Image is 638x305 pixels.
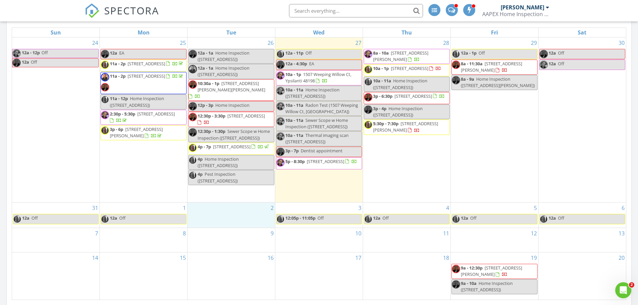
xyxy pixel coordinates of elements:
a: Go to September 18, 2025 [442,252,450,263]
a: 9a - 12:30p [STREET_ADDRESS][PERSON_NAME] [461,265,522,277]
a: 8a - 10a [STREET_ADDRESS][PERSON_NAME] [364,49,450,64]
iframe: Intercom live chat [615,282,631,298]
a: Go to September 13, 2025 [617,228,626,239]
td: Go to August 28, 2025 [363,37,450,203]
a: 11a - 2p [STREET_ADDRESS] [110,61,184,67]
a: Go to September 7, 2025 [94,228,99,239]
span: 12a [22,215,29,221]
img: profile_picture_1.jpg [276,117,285,126]
span: Radon Test (1507 Weeping Willow Ct, [GEOGRAPHIC_DATA]) [285,102,358,115]
span: Off [479,50,485,56]
span: 1507 Weeping Willow Ct, Ypsilanti 48198 [285,71,351,84]
a: 8a - 11:30a [STREET_ADDRESS][PERSON_NAME] [461,61,522,73]
a: 5p - 8:30p [STREET_ADDRESS] [276,157,362,169]
span: 3p - 4p [373,105,386,111]
span: 5:30p - 7:30p [373,121,399,127]
img: profile_picture_1.jpg [540,61,548,69]
td: Go to September 11, 2025 [363,228,450,252]
a: Go to August 28, 2025 [442,37,450,48]
td: Go to September 20, 2025 [538,252,626,299]
span: Off [31,215,38,221]
td: Go to August 26, 2025 [188,37,275,203]
a: Go to September 14, 2025 [91,252,99,263]
span: 11a - 2p [110,61,126,67]
img: profile_picture_1.jpg [12,49,21,58]
td: Go to August 30, 2025 [538,37,626,203]
a: 11a - 2p [STREET_ADDRESS] [110,73,184,79]
img: stevej3.png [189,65,197,73]
img: bobs_pic6.jpg [364,121,372,129]
a: Saturday [576,28,588,37]
a: 2:30p - 5:30p [STREET_ADDRESS] [100,110,187,125]
img: profile_picture_1.jpg [101,111,109,119]
a: Go to August 25, 2025 [179,37,187,48]
img: maceo_banks.png [101,83,109,91]
td: Go to September 14, 2025 [12,252,100,299]
span: [STREET_ADDRESS][PERSON_NAME] [110,126,163,139]
a: Go to September 11, 2025 [442,228,450,239]
a: Wednesday [312,28,326,37]
span: 10:30a - 1p [198,80,219,86]
span: Home Inspection ([STREET_ADDRESS]) [461,280,513,293]
span: 12a - 1p [461,50,477,56]
span: 12p - 3p [198,102,213,108]
a: 10:30a - 1p [STREET_ADDRESS][PERSON_NAME][PERSON_NAME] [189,80,265,99]
span: EA [309,61,314,67]
img: bobs_pic6.jpg [452,215,460,223]
span: [STREET_ADDRESS] [128,61,165,67]
span: 8a - 11:30a [461,61,483,67]
a: Go to September 16, 2025 [266,252,275,263]
span: 5p - 8:30p [285,158,305,164]
a: Tuesday [225,28,237,37]
a: Go to September 9, 2025 [269,228,275,239]
span: 10a - 11a [285,132,303,138]
a: 10a - 1p 1507 Weeping Willow Ct, Ypsilanti 48198 [285,71,351,84]
span: 12:30p - 1:30p [198,128,225,134]
span: 12a [21,59,29,67]
a: Go to September 1, 2025 [182,203,187,213]
img: maceo_banks.png [189,80,197,89]
a: 10a - 1p 1507 Weeping Willow Ct, Ypsilanti 48198 [276,70,362,85]
img: The Best Home Inspection Software - Spectora [85,3,99,18]
a: 3p - 6:30p [STREET_ADDRESS] [373,93,445,99]
a: 4p - 7p [STREET_ADDRESS] [188,143,274,155]
img: bobs_pic6.jpg [13,215,21,223]
span: [STREET_ADDRESS][PERSON_NAME][PERSON_NAME] [198,80,265,93]
a: 3p - 6p [STREET_ADDRESS][PERSON_NAME] [100,125,187,140]
img: maceo_banks.png [452,76,460,84]
a: Go to September 12, 2025 [529,228,538,239]
img: profile_picture_1.jpg [276,102,285,110]
img: profile_picture_1.jpg [276,132,285,141]
span: 12:05p - 11:05p [285,215,315,221]
span: 10a - 11a [373,78,391,84]
td: Go to September 16, 2025 [188,252,275,299]
span: 10a - 11a [285,102,303,108]
span: [STREET_ADDRESS][PERSON_NAME] [373,121,438,133]
span: [STREET_ADDRESS][PERSON_NAME] [461,61,522,73]
span: Home Inspection ([STREET_ADDRESS]) [198,65,250,77]
span: Off [31,59,37,65]
td: Go to August 31, 2025 [12,203,100,228]
td: Go to September 3, 2025 [275,203,363,228]
td: Go to September 15, 2025 [100,252,188,299]
img: maceo_banks.png [364,105,372,114]
a: 12:30p - 3:30p [STREET_ADDRESS] [188,112,274,127]
span: 3p - 6:30p [373,93,393,99]
img: maceo_banks.png [276,61,285,69]
img: maceo_banks.png [189,50,197,58]
div: AAPEX Home Inspection Services [482,11,549,17]
a: Friday [490,28,499,37]
img: profile_picture_1.jpg [276,158,285,167]
a: 2:30p - 5:30p [STREET_ADDRESS] [110,111,175,123]
a: 8a - 11:30a [STREET_ADDRESS][PERSON_NAME] [451,60,538,75]
a: Go to August 27, 2025 [354,37,363,48]
span: 8a - 9a [461,76,474,82]
img: bobs_pic6.jpg [189,144,197,152]
span: 12a [110,215,117,221]
a: Go to September 8, 2025 [182,228,187,239]
span: 4p - 7p [198,144,211,150]
td: Go to September 1, 2025 [100,203,188,228]
span: 12a - 1a [198,50,213,56]
span: SPECTORA [104,3,159,17]
td: Go to September 18, 2025 [363,252,450,299]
